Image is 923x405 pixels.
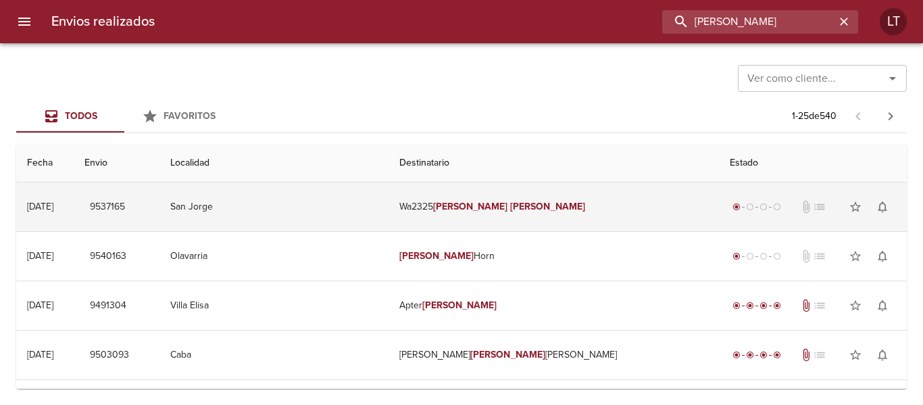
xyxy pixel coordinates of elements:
div: Entregado [730,299,784,312]
span: star_border [849,299,862,312]
button: Activar notificaciones [869,243,896,270]
span: notifications_none [876,299,889,312]
span: No tiene pedido asociado [813,200,826,214]
div: Generado [730,249,784,263]
span: radio_button_checked [773,302,781,310]
td: Olavarria [159,232,389,281]
em: [PERSON_NAME] [510,201,585,212]
th: Fecha [16,144,74,183]
div: Abrir información de usuario [880,8,907,35]
button: Activar notificaciones [869,341,896,368]
div: Entregado [730,348,784,362]
span: 9537165 [90,199,125,216]
div: [DATE] [27,250,53,262]
span: radio_button_checked [773,351,781,359]
th: Destinatario [389,144,719,183]
span: radio_button_unchecked [773,203,781,211]
button: Agregar a favoritos [842,292,869,319]
span: star_border [849,348,862,362]
div: LT [880,8,907,35]
span: radio_button_checked [746,302,754,310]
td: Caba [159,331,389,379]
p: 1 - 25 de 540 [792,110,837,123]
em: [PERSON_NAME] [470,349,545,360]
span: Pagina anterior [842,109,874,122]
div: Generado [730,200,784,214]
span: No tiene pedido asociado [813,299,826,312]
button: Abrir [883,69,902,88]
div: [DATE] [27,349,53,360]
button: menu [8,5,41,38]
td: Wa2325 [389,183,719,231]
td: San Jorge [159,183,389,231]
button: 9540163 [84,244,132,269]
th: Envio [74,144,159,183]
span: radio_button_checked [746,351,754,359]
span: star_border [849,249,862,263]
span: radio_button_unchecked [773,252,781,260]
h6: Envios realizados [51,11,155,32]
span: Todos [65,110,97,122]
span: radio_button_checked [732,302,741,310]
div: [DATE] [27,300,53,311]
span: radio_button_checked [732,351,741,359]
span: Tiene documentos adjuntos [799,299,813,312]
span: No tiene documentos adjuntos [799,200,813,214]
button: Activar notificaciones [869,193,896,220]
span: radio_button_unchecked [746,203,754,211]
th: Localidad [159,144,389,183]
em: [PERSON_NAME] [433,201,508,212]
span: notifications_none [876,348,889,362]
span: star_border [849,200,862,214]
span: 9503093 [90,347,129,364]
span: 9540163 [90,248,126,265]
em: [PERSON_NAME] [399,250,474,262]
div: Tabs Envios [16,100,232,133]
span: 9491304 [90,297,126,314]
td: Apter [389,281,719,330]
span: radio_button_unchecked [759,203,768,211]
button: 9503093 [84,343,134,368]
input: buscar [662,10,835,34]
span: No tiene pedido asociado [813,348,826,362]
button: 9491304 [84,293,132,318]
div: [DATE] [27,201,53,212]
span: radio_button_checked [759,302,768,310]
span: radio_button_checked [732,203,741,211]
td: [PERSON_NAME] [PERSON_NAME] [389,331,719,379]
th: Estado [719,144,907,183]
button: 9537165 [84,195,130,220]
button: Agregar a favoritos [842,341,869,368]
span: Favoritos [164,110,216,122]
span: No tiene pedido asociado [813,249,826,263]
span: radio_button_unchecked [759,252,768,260]
span: notifications_none [876,200,889,214]
button: Activar notificaciones [869,292,896,319]
td: Horn [389,232,719,281]
span: Pagina siguiente [874,100,907,133]
span: radio_button_unchecked [746,252,754,260]
span: radio_button_checked [732,252,741,260]
button: Agregar a favoritos [842,243,869,270]
span: radio_button_checked [759,351,768,359]
span: Tiene documentos adjuntos [799,348,813,362]
em: [PERSON_NAME] [422,300,497,311]
span: No tiene documentos adjuntos [799,249,813,263]
td: Villa Elisa [159,281,389,330]
span: notifications_none [876,249,889,263]
button: Agregar a favoritos [842,193,869,220]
